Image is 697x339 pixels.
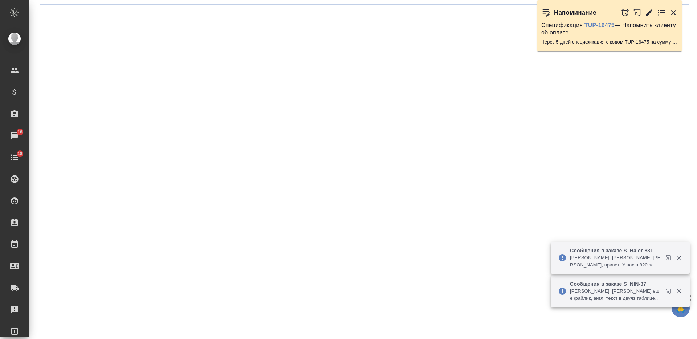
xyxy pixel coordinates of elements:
p: Сообщения в заказе S_Haier-831 [570,247,661,254]
p: [PERSON_NAME]: [PERSON_NAME] [PERSON_NAME], привет! У нас в 820 заказе как раз завершили перевод ... [570,254,661,269]
a: 18 [2,127,27,145]
span: 18 [13,128,27,136]
a: 18 [2,148,27,166]
button: Закрыть [669,8,678,17]
a: TUP-16475 [584,22,615,28]
button: Закрыть [672,255,686,261]
p: [PERSON_NAME]: [PERSON_NAME] еще файлик, англ. текст в двуяз таблице из чертежей стр 205-210 [570,288,661,302]
button: Открыть в новой вкладке [661,251,678,268]
p: Спецификация — Напомнить клиенту об оплате [541,22,678,36]
button: Открыть в новой вкладке [661,284,678,301]
span: 18 [13,150,27,157]
button: Закрыть [672,288,686,294]
button: Отложить [621,8,629,17]
p: Сообщения в заказе S_NIN-37 [570,280,661,288]
p: Напоминание [554,9,596,16]
button: Редактировать [645,8,653,17]
button: Перейти в todo [657,8,666,17]
p: Через 5 дней спецификация с кодом TUP-16475 на сумму 3464.83 RUB будет просрочена [541,38,678,46]
button: Открыть в новой вкладке [633,5,641,20]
